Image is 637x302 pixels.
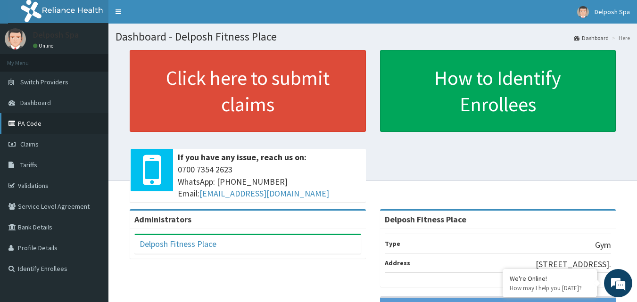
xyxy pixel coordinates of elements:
[130,50,366,132] a: Click here to submit claims
[574,34,609,42] a: Dashboard
[199,188,329,199] a: [EMAIL_ADDRESS][DOMAIN_NAME]
[385,239,400,248] b: Type
[20,161,37,169] span: Tariffs
[595,8,630,16] span: Delposh Spa
[536,258,611,270] p: [STREET_ADDRESS].
[116,31,630,43] h1: Dashboard - Delposh Fitness Place
[33,31,79,39] p: Delposh Spa
[20,98,51,107] span: Dashboard
[5,28,26,49] img: User Image
[178,152,306,163] b: If you have any issue, reach us on:
[610,34,630,42] li: Here
[33,42,56,49] a: Online
[178,163,361,200] span: 0700 7354 2623 WhatsApp: [PHONE_NUMBER] Email:
[140,238,216,249] a: Delposh Fitness Place
[510,274,590,283] div: We're Online!
[20,140,39,148] span: Claims
[134,214,191,225] b: Administrators
[20,78,68,86] span: Switch Providers
[577,6,589,18] img: User Image
[385,259,410,267] b: Address
[510,284,590,292] p: How may I help you today?
[380,50,616,132] a: How to Identify Enrollees
[595,239,611,251] p: Gym
[385,214,466,225] strong: Delposh Fitness Place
